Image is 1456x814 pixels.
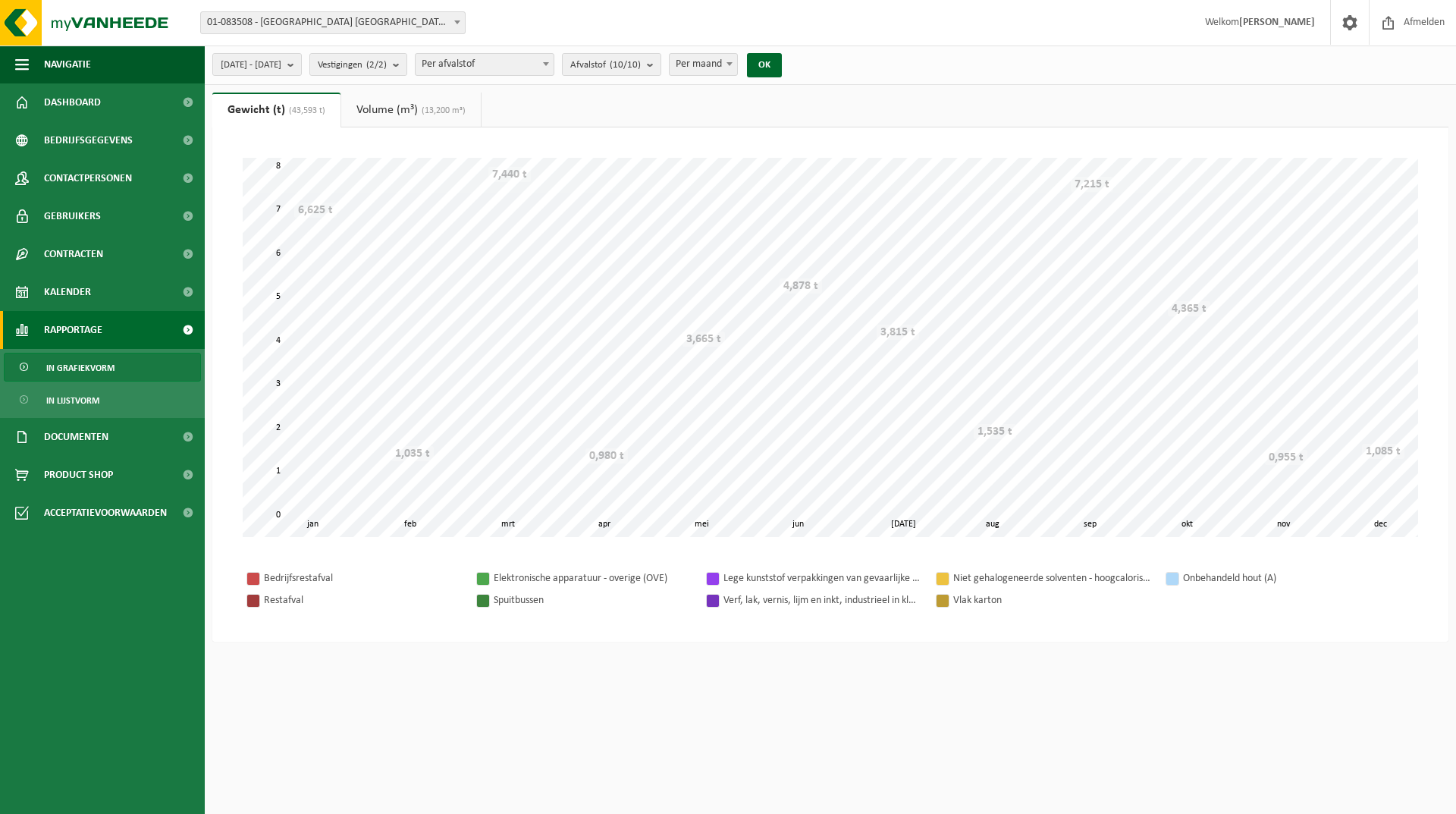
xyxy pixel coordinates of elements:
span: Acceptatievoorwaarden [44,494,167,532]
a: Gewicht (t) [212,93,340,127]
span: Dashboard [44,83,101,121]
div: 3,815 t [877,325,919,340]
span: In lijstvorm [46,386,99,415]
span: Contactpersonen [44,159,132,197]
div: 6,625 t [294,203,337,218]
span: Per maand [670,54,737,75]
button: [DATE] - [DATE] [212,53,302,76]
div: 1,085 t [1362,444,1404,459]
div: Lege kunststof verpakkingen van gevaarlijke stoffen [723,569,921,588]
span: (43,593 t) [285,106,325,115]
button: Afvalstof(10/10) [562,53,661,76]
span: In grafiekvorm [46,354,115,382]
span: (13,200 m³) [418,106,466,115]
span: 01-083508 - CLAYTON BELGIUM NV - BORNEM [201,12,465,33]
span: Rapportage [44,311,102,349]
count: (10/10) [610,60,641,70]
div: 7,440 t [488,167,531,182]
span: Bedrijfsgegevens [44,121,133,159]
span: Product Shop [44,456,113,494]
strong: [PERSON_NAME] [1239,17,1315,28]
button: Vestigingen(2/2) [309,53,407,76]
span: Afvalstof [570,54,641,77]
div: Vlak karton [953,591,1150,610]
span: Navigatie [44,46,91,83]
div: 3,665 t [682,332,725,347]
a: In lijstvorm [4,385,201,414]
span: Per afvalstof [415,53,554,76]
span: 01-083508 - CLAYTON BELGIUM NV - BORNEM [200,11,466,34]
div: Niet gehalogeneerde solventen - hoogcalorisch in 200lt-vat [953,569,1150,588]
count: (2/2) [366,60,387,70]
span: [DATE] - [DATE] [221,54,281,77]
div: 4,878 t [780,278,822,294]
div: 0,980 t [585,448,628,464]
div: Verf, lak, vernis, lijm en inkt, industrieel in kleinverpakking [723,591,921,610]
div: 4,365 t [1168,301,1210,316]
div: 1,035 t [391,446,434,461]
div: Restafval [264,591,461,610]
div: Spuitbussen [494,591,691,610]
div: 0,955 t [1265,450,1307,465]
span: Documenten [44,418,108,456]
span: Vestigingen [318,54,387,77]
span: Gebruikers [44,197,101,235]
div: 1,535 t [974,424,1016,439]
span: Contracten [44,235,103,273]
div: Elektronische apparatuur - overige (OVE) [494,569,691,588]
span: Per maand [669,53,738,76]
iframe: chat widget [8,781,253,814]
span: Kalender [44,273,91,311]
a: In grafiekvorm [4,353,201,382]
div: Bedrijfsrestafval [264,569,461,588]
button: OK [747,53,782,77]
div: 7,215 t [1071,177,1113,192]
a: Volume (m³) [341,93,481,127]
span: Per afvalstof [416,54,554,75]
div: Onbehandeld hout (A) [1183,569,1380,588]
